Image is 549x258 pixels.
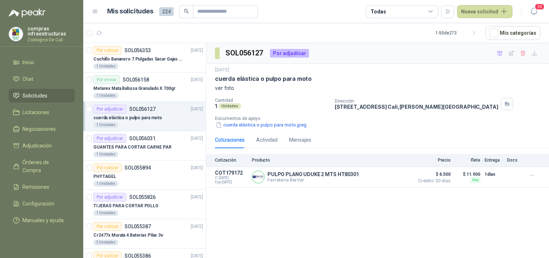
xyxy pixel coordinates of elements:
[93,144,172,151] p: GUANTES PARA CORTAR CARNE PAR
[457,5,512,18] button: Nueva solicitud
[28,38,75,42] p: Zoologico De Cali
[93,222,122,231] div: Por cotizar
[535,3,545,10] span: 20
[93,173,116,180] p: PHYTAGEL
[93,210,118,216] div: 1 Unidades
[414,158,451,163] p: Precio
[215,158,248,163] p: Cotización
[215,103,217,109] p: 1
[267,171,359,177] p: PULPO PLANO UDUKE 2 MTS HT80301
[219,103,241,109] div: Unidades
[215,121,307,129] button: cuerda elástica o pulpo para moto.jpeg
[22,58,34,66] span: Inicio
[124,224,151,229] p: SOL055387
[93,115,162,121] p: cuerda elástica o pulpo para moto
[159,7,174,16] span: 224
[93,105,126,113] div: Por adjudicar
[527,5,540,18] button: 20
[9,55,75,69] a: Inicio
[22,108,49,116] span: Licitaciones
[9,89,75,103] a: Solicitudes
[93,151,118,157] div: 1 Unidades
[22,75,33,83] span: Chat
[455,158,480,163] p: Flete
[93,63,118,69] div: 1 Unidades
[507,158,521,163] p: Docs
[486,26,540,40] button: Mís categorías
[252,158,410,163] p: Producto
[9,105,75,119] a: Licitaciones
[267,177,359,183] p: Ferreteria BerVar
[470,177,480,183] div: Flex
[93,75,120,84] div: Por enviar
[225,47,264,59] h3: SOL056127
[93,193,126,201] div: Por adjudicar
[191,76,203,83] p: [DATE]
[9,197,75,211] a: Configuración
[83,72,206,102] a: Por enviarSOL056158[DATE] Metarex Mata Babosa Granulado X 700gr1 Unidades
[215,98,329,103] p: Cantidad
[191,194,203,201] p: [DATE]
[289,136,311,144] div: Mensajes
[93,93,118,99] div: 1 Unidades
[93,163,122,172] div: Por cotizar
[270,49,309,58] div: Por adjudicar
[83,43,206,72] a: Por cotizarSOL056353[DATE] Cuchillo Bananero 7 Pulgadas Sacar Gajas O Deshoje O Desman1 Unidades
[129,136,156,141] p: SOL056031
[93,56,183,63] p: Cuchillo Bananero 7 Pulgadas Sacar Gajas O Deshoje O Desman
[191,106,203,113] p: [DATE]
[215,170,248,176] p: COT179172
[107,6,153,17] h1: Mis solicitudes
[414,170,451,179] span: $ 6.500
[93,85,176,92] p: Metarex Mata Babosa Granulado X 700gr
[9,122,75,136] a: Negociaciones
[124,165,151,170] p: SOL055894
[9,27,23,41] img: Company Logo
[191,47,203,54] p: [DATE]
[22,200,54,208] span: Configuración
[83,102,206,131] a: Por adjudicarSOL056127[DATE] cuerda elástica o pulpo para moto1 Unidades
[455,170,480,179] p: $ 11.900
[22,92,47,100] span: Solicitudes
[22,216,64,224] span: Manuales y ayuda
[191,223,203,230] p: [DATE]
[191,165,203,171] p: [DATE]
[9,155,75,177] a: Órdenes de Compra
[414,179,451,183] span: Crédito 30 días
[93,240,118,245] div: 3 Unidades
[191,135,203,142] p: [DATE]
[22,158,68,174] span: Órdenes de Compra
[215,180,248,184] span: Exp: [DATE]
[22,142,52,150] span: Adjudicación
[215,67,229,74] p: [DATE]
[83,131,206,161] a: Por adjudicarSOL056031[DATE] GUANTES PARA CORTAR CARNE PAR1 Unidades
[83,219,206,249] a: Por cotizarSOL055387[DATE] Cr2477x Murata 4 Baterias Pilas 3v3 Unidades
[129,195,156,200] p: SOL055826
[435,27,480,39] div: 1 - 50 de 273
[28,26,75,36] p: compras infraestructuras
[9,180,75,194] a: Remisiones
[22,125,56,133] span: Negociaciones
[93,46,122,55] div: Por cotizar
[124,48,151,53] p: SOL056353
[215,116,546,121] p: Documentos de apoyo
[371,8,386,16] div: Todas
[9,139,75,153] a: Adjudicación
[129,107,156,112] p: SOL056127
[83,161,206,190] a: Por cotizarSOL055894[DATE] PHYTAGEL1 Unidades
[93,134,126,143] div: Por adjudicar
[256,136,278,144] div: Actividad
[215,176,248,180] span: C: [DATE]
[9,72,75,86] a: Chat
[335,99,498,104] p: Dirección
[22,183,49,191] span: Remisiones
[335,104,498,110] p: [STREET_ADDRESS] Cali , [PERSON_NAME][GEOGRAPHIC_DATA]
[485,158,503,163] p: Entrega
[123,77,149,82] p: SOL056158
[9,213,75,227] a: Manuales y ayuda
[215,84,540,92] p: ver foto
[83,190,206,219] a: Por adjudicarSOL055826[DATE] TIJERAS PARA CORTAR POLLO1 Unidades
[93,122,118,128] div: 1 Unidades
[485,170,503,179] p: 1 días
[215,136,245,144] div: Cotizaciones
